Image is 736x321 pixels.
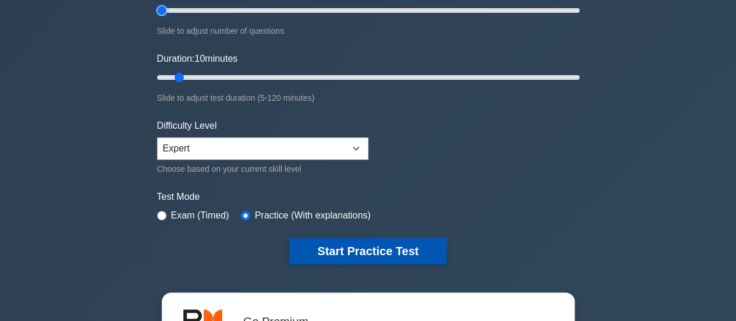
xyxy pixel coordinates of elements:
label: Exam (Timed) [171,209,229,223]
span: 10 [194,54,205,64]
div: Choose based on your current skill level [157,162,368,176]
div: Slide to adjust number of questions [157,24,579,38]
label: Test Mode [157,190,579,204]
label: Duration: minutes [157,52,238,66]
div: Slide to adjust test duration (5-120 minutes) [157,91,579,105]
label: Practice (With explanations) [255,209,371,223]
button: Start Practice Test [289,238,446,264]
label: Difficulty Level [157,119,217,133]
